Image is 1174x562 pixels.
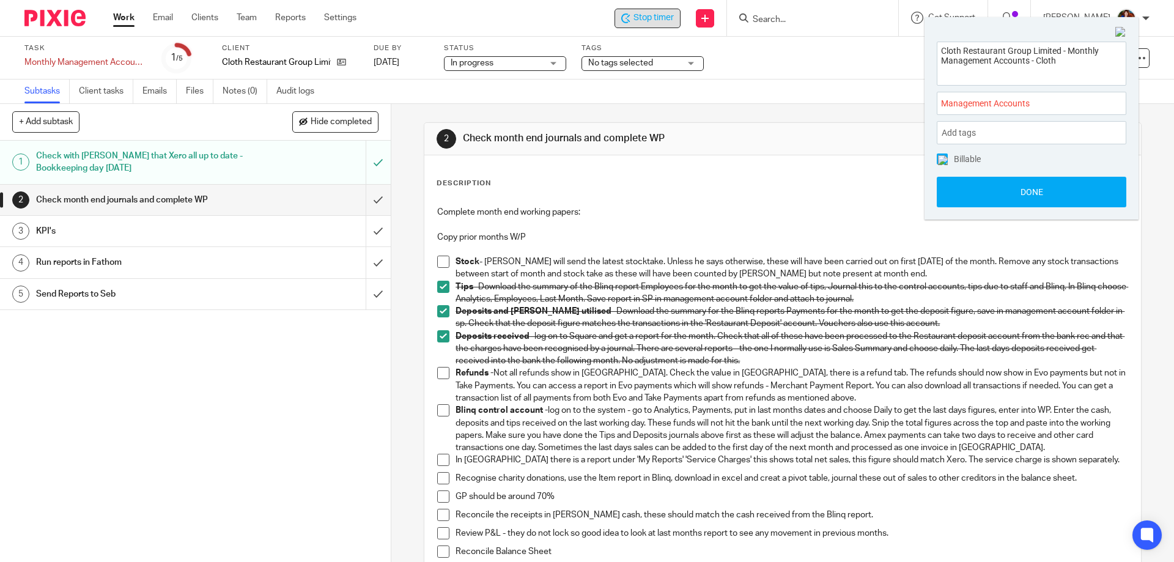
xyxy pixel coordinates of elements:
h1: Check month end journals and complete WP [36,191,248,209]
button: + Add subtask [12,111,79,132]
div: 3 [12,223,29,240]
h1: Check with [PERSON_NAME] that Xero all up to date - Bookkeeping day [DATE] [36,147,248,178]
strong: Blinq control account - [456,406,548,415]
span: Management Accounts [941,97,1095,110]
img: Nicole.jpeg [1117,9,1136,28]
h1: Send Reports to Seb [36,285,248,303]
span: Billable [954,155,981,163]
span: In progress [451,59,493,67]
div: Cloth Restaurant Group Limited - Monthly Management Accounts - Cloth [615,9,681,28]
p: GP should be around 70% [456,490,1128,503]
span: Add tags [942,124,982,142]
a: Client tasks [79,79,133,103]
small: /5 [176,55,183,62]
label: Status [444,43,566,53]
p: - Download the summary of the Blinq report Employees for the month to get the value of tips, Jour... [456,281,1128,306]
p: [PERSON_NAME] [1043,12,1110,24]
input: Search [751,15,862,26]
img: Close [1115,27,1126,38]
a: Team [237,12,257,24]
div: 1 [12,153,29,171]
label: Due by [374,43,429,53]
span: [DATE] [374,58,399,67]
h1: KPI's [36,222,248,240]
p: Not all refunds show in [GEOGRAPHIC_DATA]. Check the value in [GEOGRAPHIC_DATA], there is a refun... [456,367,1128,404]
h1: Run reports in Fathom [36,253,248,272]
span: Stop timer [633,12,674,24]
p: - [PERSON_NAME] will send the latest stocktake. Unless he says otherwise, these will have been ca... [456,256,1128,281]
a: Work [113,12,135,24]
a: Audit logs [276,79,323,103]
p: Copy prior months W/P [437,231,1128,243]
p: Complete month end working papers: [437,206,1128,218]
a: Files [186,79,213,103]
a: Settings [324,12,356,24]
div: 2 [437,129,456,149]
strong: Tips [456,283,473,291]
textarea: Cloth Restaurant Group Limited - Monthly Management Accounts - Cloth [937,42,1126,82]
strong: Deposits received [456,332,530,341]
p: log on to the system - go to Analytics, Payments, put in last months dates and choose Daily to ge... [456,404,1128,454]
button: Done [937,177,1126,207]
p: Recognise charity donations, use the Item report in Blinq, download in excel and creat a pivot ta... [456,472,1128,484]
img: Pixie [24,10,86,26]
div: 1 [171,51,183,65]
label: Client [222,43,358,53]
a: Emails [142,79,177,103]
a: Clients [191,12,218,24]
span: Hide completed [311,117,372,127]
label: Task [24,43,147,53]
p: Reconcile Balance Sheet [456,545,1128,558]
img: checked.png [938,155,948,165]
p: In [GEOGRAPHIC_DATA] there is a report under 'My Reports' 'Service Charges' this shows total net ... [456,454,1128,466]
p: Review P&L - they do not lock so good idea to look at last months report to see any movement in p... [456,527,1128,539]
div: 2 [12,191,29,209]
div: 5 [12,286,29,303]
p: - Download the summary for the Blinq reports Payments for the month to get the deposit figure, sa... [456,305,1128,330]
span: No tags selected [588,59,653,67]
p: Description [437,179,491,188]
div: Monthly Management Accounts - Cloth [24,56,147,68]
span: Get Support [928,13,975,22]
h1: Check month end journals and complete WP [463,132,809,145]
label: Tags [581,43,704,53]
p: Cloth Restaurant Group Limited [222,56,331,68]
p: - log on to Square and get a report for the month. Check that all of these have been processed to... [456,330,1128,368]
strong: Stock [456,257,479,266]
div: 4 [12,254,29,272]
button: Hide completed [292,111,378,132]
p: Reconcile the receipts in [PERSON_NAME] cash, these should match the cash received from the Blinq... [456,509,1128,521]
a: Reports [275,12,306,24]
a: Notes (0) [223,79,267,103]
strong: Refunds - [456,369,493,377]
a: Subtasks [24,79,70,103]
strong: Deposits and [PERSON_NAME] utilised [456,307,611,316]
a: Email [153,12,173,24]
